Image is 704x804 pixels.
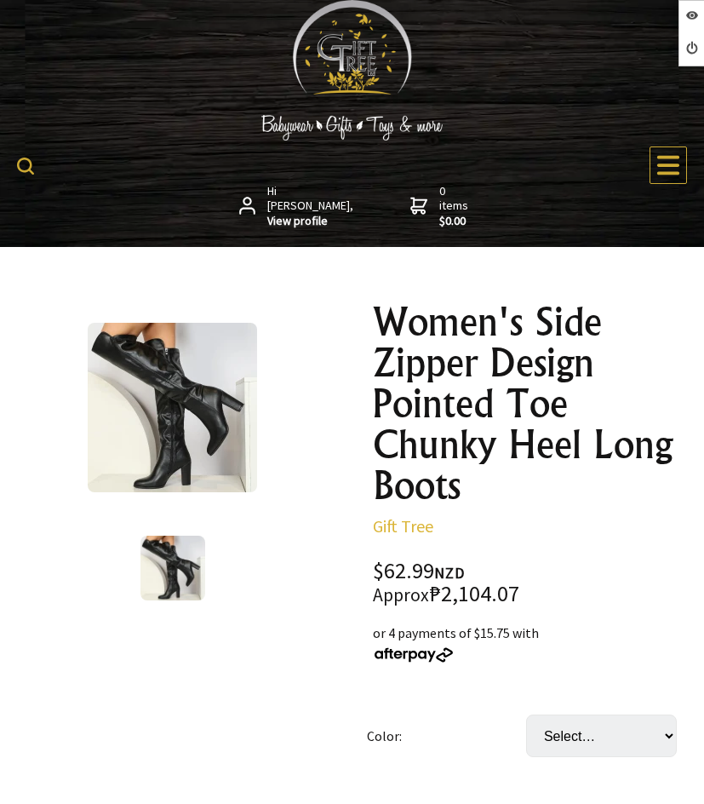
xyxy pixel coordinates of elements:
[373,515,433,537] a: Gift Tree
[439,214,472,229] strong: $0.00
[373,583,429,606] small: Approx
[410,184,472,229] a: 0 items$0.00
[439,183,472,229] span: 0 items
[239,184,356,229] a: Hi [PERSON_NAME],View profile
[434,563,465,583] span: NZD
[140,536,205,600] img: Women's Side Zipper Design Pointed Toe Chunky Heel Long Boots
[17,158,34,175] img: product search
[88,323,257,492] img: Women's Side Zipper Design Pointed Toe Chunky Heel Long Boots
[373,623,691,663] div: or 4 payments of $15.75 with
[373,647,455,663] img: Afterpay
[367,691,526,781] td: Color:
[225,115,480,141] img: Babywear - Gifts - Toys & more
[373,560,691,606] div: $62.99 ₱2,104.07
[267,214,355,229] strong: View profile
[267,184,355,229] span: Hi [PERSON_NAME],
[373,301,691,506] h1: Women's Side Zipper Design Pointed Toe Chunky Heel Long Boots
